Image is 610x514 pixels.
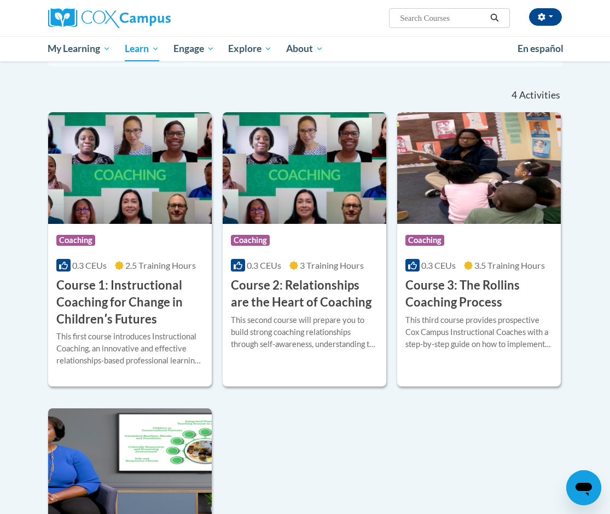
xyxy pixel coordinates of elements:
[223,112,386,386] a: Course LogoCoaching0.3 CEUs3 Training Hours Course 2: Relationships are the Heart of CoachingThis...
[125,42,159,55] span: Learn
[529,8,562,26] button: Account Settings
[518,43,563,54] span: En español
[118,36,166,61] a: Learn
[56,331,204,367] div: This first course introduces Instructional Coaching, an innovative and effective relationships-ba...
[300,260,364,270] span: 3 Training Hours
[48,112,212,386] a: Course LogoCoaching0.3 CEUs2.5 Training Hours Course 1: Instructional Coaching for Change in Chil...
[221,36,279,61] a: Explore
[231,314,378,350] div: This second course will prepare you to build strong coaching relationships through self-awareness...
[72,260,107,270] span: 0.3 CEUs
[48,112,212,224] img: Course Logo
[421,260,456,270] span: 0.3 CEUs
[486,11,503,25] button: Search
[173,42,214,55] span: Engage
[519,89,560,101] span: Activities
[223,112,386,224] img: Course Logo
[510,37,571,60] a: En español
[40,36,571,61] div: Main menu
[247,260,281,270] span: 0.3 CEUs
[41,36,118,61] a: My Learning
[125,260,196,270] span: 2.5 Training Hours
[397,112,561,224] img: Course Logo
[405,235,444,246] span: Coaching
[399,11,486,25] input: Search Courses
[56,235,95,246] span: Coaching
[166,36,222,61] a: Engage
[48,8,171,28] img: Cox Campus
[48,42,111,55] span: My Learning
[405,277,553,311] h3: Course 3: The Rollins Coaching Process
[566,470,601,505] iframe: Button to launch messaging window
[397,112,561,386] a: Course LogoCoaching0.3 CEUs3.5 Training Hours Course 3: The Rollins Coaching ProcessThis third co...
[512,89,517,101] span: 4
[231,235,270,246] span: Coaching
[231,277,378,311] h3: Course 2: Relationships are the Heart of Coaching
[228,42,272,55] span: Explore
[405,314,553,350] div: This third course provides prospective Cox Campus Instructional Coaches with a step-by-step guide...
[474,260,545,270] span: 3.5 Training Hours
[56,277,204,327] h3: Course 1: Instructional Coaching for Change in Childrenʹs Futures
[286,42,323,55] span: About
[48,8,208,28] a: Cox Campus
[279,36,330,61] a: About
